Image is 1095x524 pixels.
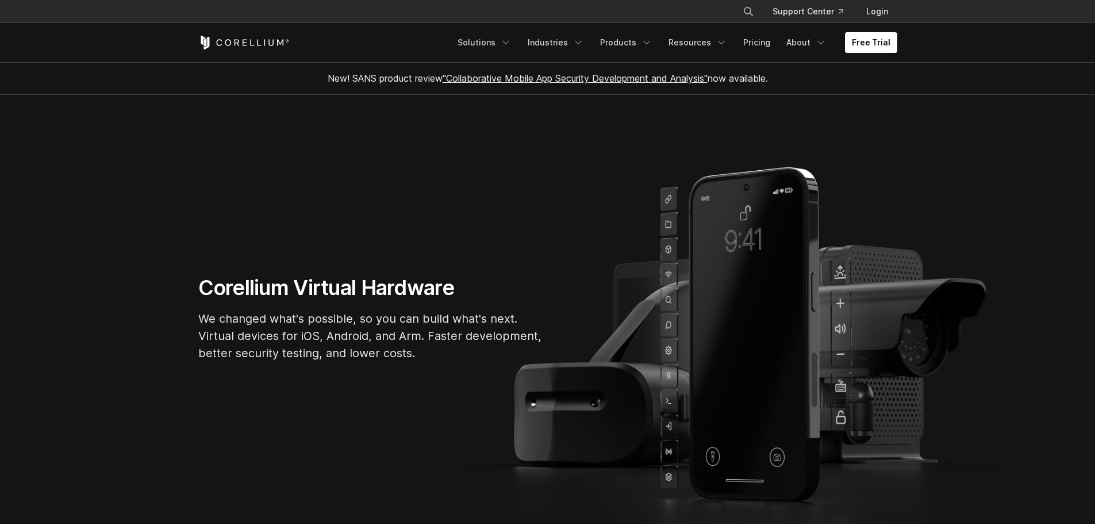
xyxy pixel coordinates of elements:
a: Login [857,1,897,22]
a: Pricing [736,32,777,53]
a: Resources [662,32,734,53]
a: About [779,32,833,53]
span: New! SANS product review now available. [328,72,768,84]
button: Search [738,1,759,22]
a: Products [593,32,659,53]
a: Solutions [451,32,518,53]
div: Navigation Menu [451,32,897,53]
a: Support Center [763,1,852,22]
a: Free Trial [845,32,897,53]
h1: Corellium Virtual Hardware [198,275,543,301]
p: We changed what's possible, so you can build what's next. Virtual devices for iOS, Android, and A... [198,310,543,362]
div: Navigation Menu [729,1,897,22]
a: "Collaborative Mobile App Security Development and Analysis" [443,72,708,84]
a: Industries [521,32,591,53]
a: Corellium Home [198,36,290,49]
